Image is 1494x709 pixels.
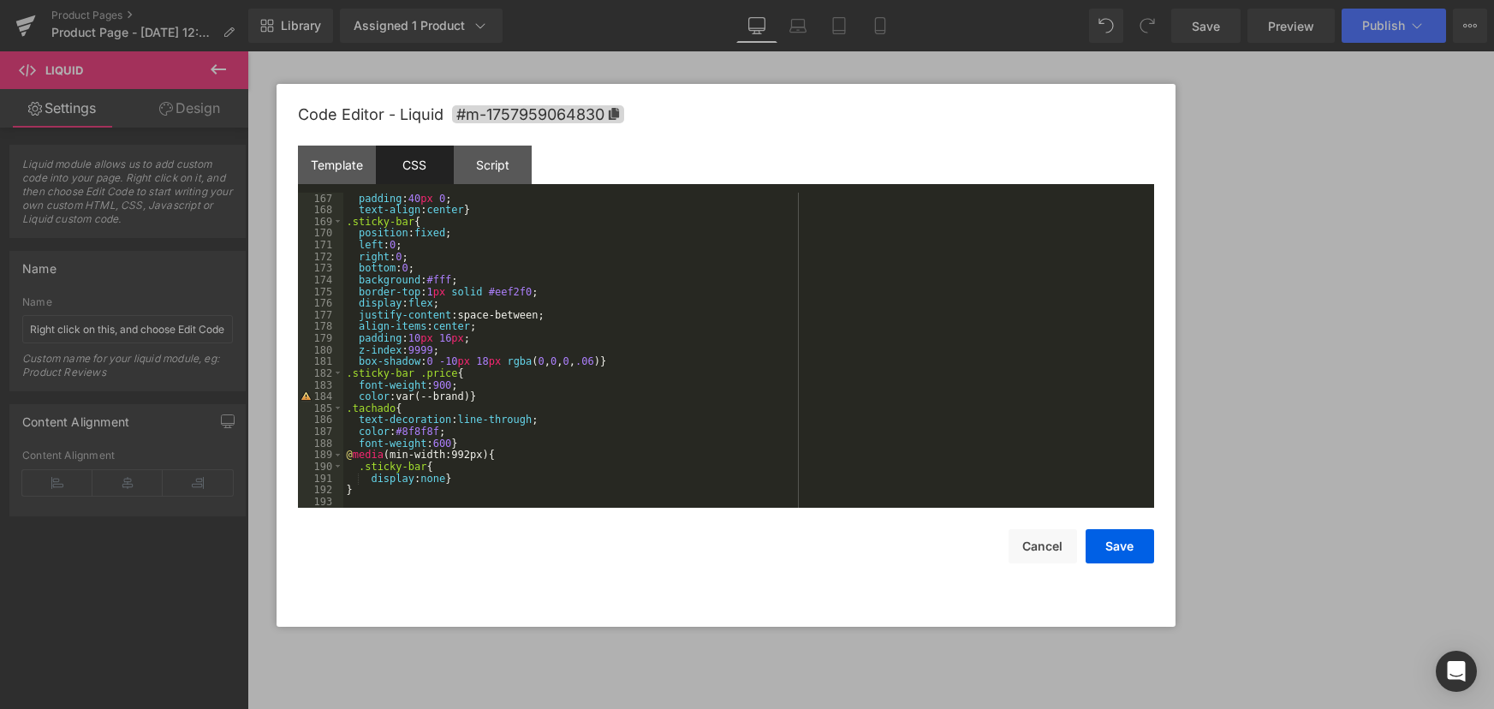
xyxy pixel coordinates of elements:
div: 171 [298,239,343,251]
div: Template [298,146,376,184]
div: 167 [298,193,343,205]
div: 183 [298,379,343,391]
div: 191 [298,473,343,485]
button: Cancel [1009,529,1077,563]
div: 185 [298,402,343,414]
div: Script [454,146,532,184]
span: Code Editor - Liquid [298,105,443,123]
div: 168 [298,204,343,216]
div: 179 [298,332,343,344]
div: 170 [298,227,343,239]
div: 188 [298,438,343,450]
div: 189 [298,449,343,461]
div: CSS [376,146,454,184]
div: 182 [298,367,343,379]
button: Save [1086,529,1154,563]
div: 175 [298,286,343,298]
div: 180 [298,344,343,356]
div: 187 [298,426,343,438]
div: 178 [298,320,343,332]
span: Click to copy [452,105,624,123]
div: 184 [298,390,343,402]
div: 186 [298,414,343,426]
div: 176 [298,297,343,309]
div: 177 [298,309,343,321]
div: 169 [298,216,343,228]
div: 190 [298,461,343,473]
div: 174 [298,274,343,286]
div: 173 [298,262,343,274]
div: 181 [298,355,343,367]
div: 172 [298,251,343,263]
div: 193 [298,496,343,508]
div: Open Intercom Messenger [1436,651,1477,692]
div: 192 [298,484,343,496]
